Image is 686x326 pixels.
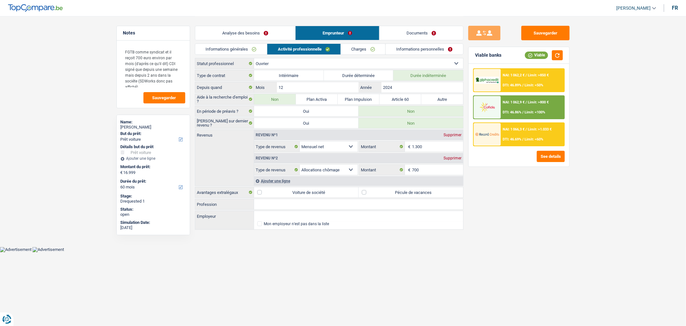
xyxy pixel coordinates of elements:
img: Cofidis [475,101,499,113]
a: Documents [380,26,463,40]
label: Profession [195,199,254,209]
span: / [526,127,527,131]
label: En période de préavis ? [195,106,254,116]
span: DTI: 46.69% [503,137,521,141]
a: Charges [341,44,386,54]
label: Montant [359,141,405,152]
label: Revenus [195,130,254,137]
span: Limit: <100% [525,110,545,114]
span: € [405,165,412,175]
label: Depuis quand [195,82,254,92]
div: Status: [121,207,186,212]
a: Informations générales [195,44,267,54]
img: Record Credits [475,128,499,140]
span: € [405,141,412,152]
label: Durée déterminée [324,70,394,81]
span: / [522,110,524,114]
input: AAAA [381,82,463,92]
div: Name: [121,120,186,125]
img: TopCompare Logo [8,4,63,12]
img: Advertisement [32,247,64,252]
span: Limit: >800 € [528,100,549,104]
span: Limit: <50% [525,83,543,87]
div: Supprimer [442,133,463,137]
label: Type de revenus [254,165,300,175]
div: Revenu nº2 [254,156,279,160]
label: Intérimaire [254,70,324,81]
img: AlphaCredit [475,77,499,84]
span: € [121,170,123,175]
span: Limit: >850 € [528,73,549,77]
label: Statut professionnel [195,58,254,69]
div: Stage: [121,194,186,199]
label: Type de revenus [254,141,300,152]
label: Oui [254,106,359,116]
span: DTI: 46.86% [503,110,521,114]
label: Plan Impulsion [338,94,380,104]
label: Autre [421,94,463,104]
div: Drequested 1 [121,199,186,204]
div: Revenu nº1 [254,133,279,137]
label: But du prêt: [121,131,185,136]
div: Mon employeur n’est pas dans la liste [264,222,329,226]
label: Type de contrat [195,70,254,81]
label: Non [359,106,463,116]
span: Sauvegarder [152,96,176,100]
div: open [121,212,186,217]
label: Employeur [195,211,254,221]
input: MM [277,82,358,92]
label: Article 60 [380,94,421,104]
label: Durée indéterminée [393,70,463,81]
button: See details [537,151,565,162]
div: Supprimer [442,156,463,160]
span: / [526,73,527,77]
span: Limit: <60% [525,137,543,141]
div: [DATE] [121,225,186,230]
label: Montant du prêt: [121,164,185,169]
label: Durée du prêt: [121,179,185,184]
span: Limit: >1.033 € [528,127,552,131]
label: Mois [254,82,277,92]
label: Montant [359,165,405,175]
span: / [522,83,524,87]
a: Informations personnelles [386,44,463,54]
span: / [526,100,527,104]
a: Activité professionnelle [267,44,341,54]
a: [PERSON_NAME] [611,3,656,14]
div: Ajouter une ligne [254,176,463,186]
a: Analyse des besoins [195,26,295,40]
span: NAI: 1 062,2 € [503,73,525,77]
h5: Notes [123,30,183,36]
span: NAI: 1 066,3 € [503,127,525,131]
label: Oui [254,118,359,128]
label: Pécule de vacances [359,187,463,197]
div: Ajouter une ligne [121,156,186,161]
input: Cherchez votre employeur [254,211,463,221]
div: Simulation Date: [121,220,186,225]
div: Viable [525,52,548,59]
label: Non [359,118,463,128]
span: NAI: 1 062,9 € [503,100,525,104]
div: Détails but du prêt [121,144,186,149]
label: [PERSON_NAME] sur dernier revenu ? [195,118,254,128]
label: Année [359,82,381,92]
button: Sauvegarder [521,26,570,40]
a: Emprunteur [296,26,379,40]
label: Aide à la recherche d'emploi ? [195,94,254,104]
label: Non [254,94,296,104]
span: DTI: 46.89% [503,83,521,87]
label: Voiture de société [254,187,359,197]
button: Sauvegarder [143,92,185,103]
div: fr [672,5,678,11]
span: [PERSON_NAME] [616,5,651,11]
div: [PERSON_NAME] [121,125,186,130]
label: Plan Activa [296,94,338,104]
label: Avantages extralégaux [195,187,254,197]
span: / [522,137,524,141]
div: Viable banks [475,53,501,58]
